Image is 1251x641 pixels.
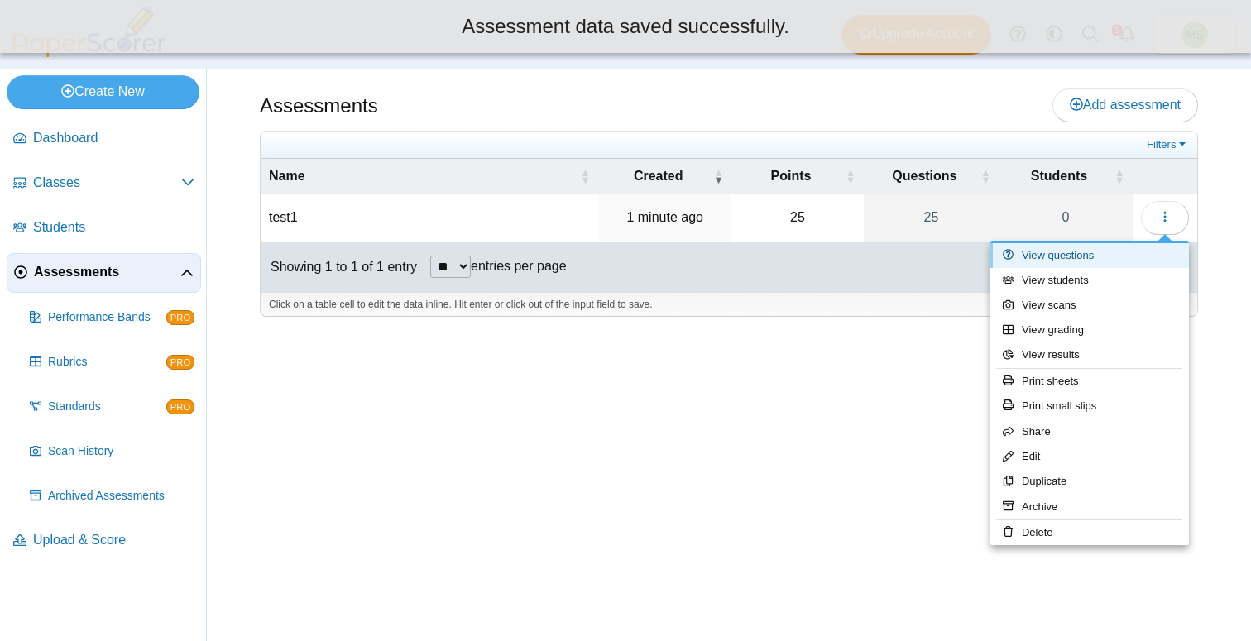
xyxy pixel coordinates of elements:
a: 25 [864,194,999,241]
a: Filters [1143,136,1193,153]
a: Upload & Score [7,521,201,561]
a: Scan History [23,432,201,471]
span: Students : Activate to sort [1114,168,1124,184]
a: Students [7,208,201,248]
a: View students [990,268,1189,293]
span: Created [606,167,710,185]
a: Edit [990,444,1189,469]
span: Performance Bands [48,309,166,326]
h1: Assessments [260,92,378,120]
td: 25 [731,194,864,242]
a: Print small slips [990,394,1189,419]
a: Print sheets [990,369,1189,394]
span: Students [1007,167,1111,185]
td: test1 [261,194,598,242]
div: Click on a table cell to edit the data inline. Hit enter or click out of the input field to save. [261,292,1197,317]
a: View scans [990,293,1189,318]
a: View questions [990,243,1189,268]
a: Share [990,419,1189,444]
time: Sep 22, 2025 at 2:18 PM [626,210,703,224]
label: entries per page [471,259,567,273]
a: Rubrics PRO [23,342,201,382]
span: Standards [48,399,166,415]
a: Duplicate [990,469,1189,494]
div: Assessment data saved successfully. [12,12,1239,41]
a: Delete [990,520,1189,545]
span: PRO [166,310,194,325]
a: Assessments [7,253,201,293]
span: Students [33,218,194,237]
span: PRO [166,355,194,370]
span: Assessments [34,263,180,281]
span: Points : Activate to sort [846,168,856,184]
span: Classes [33,174,181,192]
a: Dashboard [7,119,201,159]
span: Rubrics [48,354,166,371]
a: Performance Bands PRO [23,298,201,337]
a: PaperScorer [7,45,172,60]
span: Created : Activate to remove sorting [713,168,723,184]
span: Add assessment [1070,98,1181,112]
span: Dashboard [33,129,194,147]
a: Archive [990,495,1189,519]
a: View grading [990,318,1189,342]
span: Archived Assessments [48,488,194,505]
span: Questions [872,167,977,185]
span: Name [269,167,577,185]
a: Create New [7,75,199,108]
a: Archived Assessments [23,476,201,516]
span: Points [740,167,842,185]
span: Questions : Activate to sort [980,168,990,184]
a: Add assessment [1052,88,1198,122]
a: 0 [999,194,1133,241]
a: Classes [7,164,201,203]
span: Upload & Score [33,531,194,549]
a: Standards PRO [23,387,201,427]
span: Scan History [48,443,194,460]
a: View results [990,342,1189,367]
span: Name : Activate to sort [580,168,590,184]
span: PRO [166,399,194,414]
div: Showing 1 to 1 of 1 entry [261,242,417,292]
